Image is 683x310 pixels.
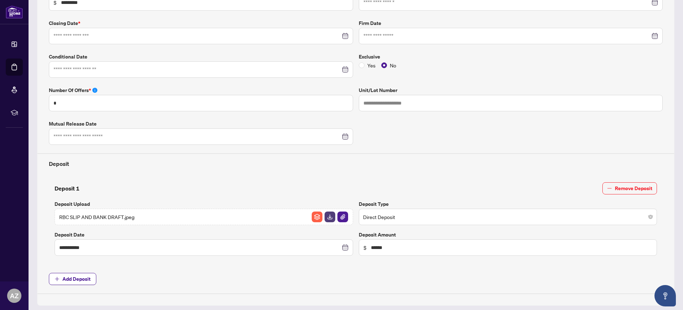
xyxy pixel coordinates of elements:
h4: Deposit 1 [55,184,80,193]
span: Add Deposit [62,273,91,285]
h4: Deposit [49,159,663,168]
span: info-circle [92,88,97,93]
span: RBC SLIP AND BANK DRAFT.jpeg [59,213,134,221]
span: Yes [365,61,378,69]
span: AZ [10,291,19,301]
span: Remove Deposit [615,183,652,194]
label: Exclusive [359,53,663,61]
label: Closing Date [49,19,353,27]
img: logo [6,5,23,19]
img: File Download [325,212,335,222]
img: File Attachement [337,212,348,222]
span: RBC SLIP AND BANK DRAFT.jpegFile ArchiveFile DownloadFile Attachement [55,209,353,225]
label: Number of offers [49,86,353,94]
button: Remove Deposit [602,182,657,194]
label: Unit/Lot Number [359,86,663,94]
label: Deposit Type [359,200,657,208]
label: Mutual Release Date [49,120,353,128]
span: $ [363,244,367,251]
img: File Archive [312,212,322,222]
label: Firm Date [359,19,663,27]
span: minus [607,186,612,191]
label: Deposit Amount [359,231,657,239]
button: File Archive [311,211,323,223]
span: Direct Deposit [363,210,653,224]
button: Add Deposit [49,273,96,285]
span: No [387,61,399,69]
label: Conditional Date [49,53,353,61]
span: plus [55,276,60,281]
button: Open asap [654,285,676,306]
span: close-circle [648,215,653,219]
label: Deposit Date [55,231,353,239]
label: Deposit Upload [55,200,353,208]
